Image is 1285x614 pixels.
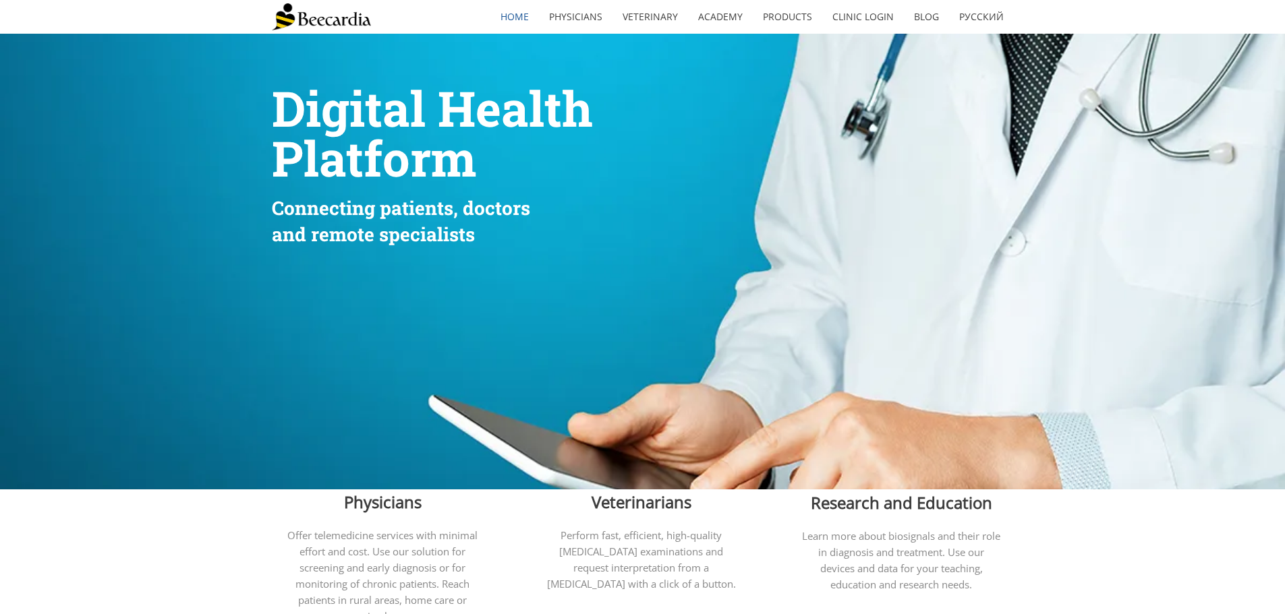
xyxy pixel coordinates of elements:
span: Digital Health [272,76,593,140]
span: Veterinarians [592,491,691,513]
span: Perform fast, efficient, high-quality [MEDICAL_DATA] examinations and request interpretation from... [547,528,736,590]
a: home [490,1,539,32]
span: Physicians [344,491,422,513]
a: Blog [904,1,949,32]
a: Academy [688,1,753,32]
span: Platform [272,126,476,190]
span: Connecting patients, doctors [272,195,530,220]
a: Русский [949,1,1014,32]
a: Products [753,1,822,32]
span: and remote specialists [272,222,475,247]
a: Veterinary [612,1,688,32]
span: Learn more about biosignals and their role in diagnosis and treatment. Use our devices and data f... [802,529,1000,591]
span: Research and Education [811,491,992,514]
a: Clinic Login [822,1,904,32]
a: Physicians [539,1,612,32]
img: Beecardia [272,3,371,30]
